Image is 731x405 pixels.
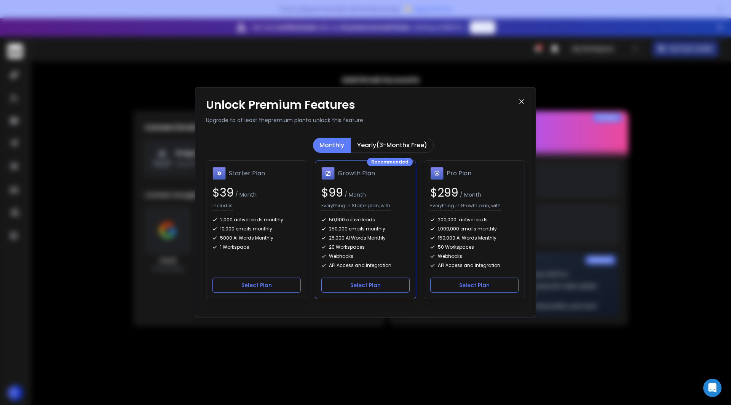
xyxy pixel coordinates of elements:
[321,203,390,211] p: Everything in Starter plan, with
[430,217,519,223] div: 200,000 active leads
[212,203,233,211] p: Includes
[447,169,471,178] h1: Pro Plan
[430,184,458,201] span: $ 299
[234,191,257,199] span: / Month
[703,379,721,397] div: Open Intercom Messenger
[321,217,410,223] div: 50,000 active leads
[212,278,301,293] button: Select Plan
[321,167,335,180] img: Growth Plan icon
[321,226,410,232] div: 250,000 emails monthly
[321,278,410,293] button: Select Plan
[430,226,519,232] div: 1,000,000 emails monthly
[367,158,413,166] div: Recommended
[430,235,519,241] div: 150,000 AI Words Monthly
[430,278,519,293] button: Select Plan
[351,138,434,153] button: Yearly(3-Months Free)
[430,203,501,211] p: Everything in Growth plan, with
[458,191,481,199] span: / Month
[212,167,226,180] img: Starter Plan icon
[321,244,410,250] div: 20 Workspaces
[229,169,265,178] h1: Starter Plan
[430,262,519,268] div: API Access and Integration
[321,184,343,201] span: $ 99
[321,262,410,268] div: API Access and Integration
[212,235,301,241] div: 5000 AI Words Monthly
[212,226,301,232] div: 10,000 emails monthly
[212,184,234,201] span: $ 39
[343,191,366,199] span: / Month
[212,217,301,223] div: 2,000 active leads monthly
[338,169,375,178] h1: Growth Plan
[430,253,519,259] div: Webhooks
[313,138,351,153] button: Monthly
[212,244,301,250] div: 1 Workspace
[430,167,444,180] img: Pro Plan icon
[321,253,410,259] div: Webhooks
[206,116,518,124] p: Upgrade to at least the premium plan to unlock this feature
[430,244,519,250] div: 50 Workspaces
[321,235,410,241] div: 25,000 AI Words Monthly
[206,98,518,112] h1: Unlock Premium Features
